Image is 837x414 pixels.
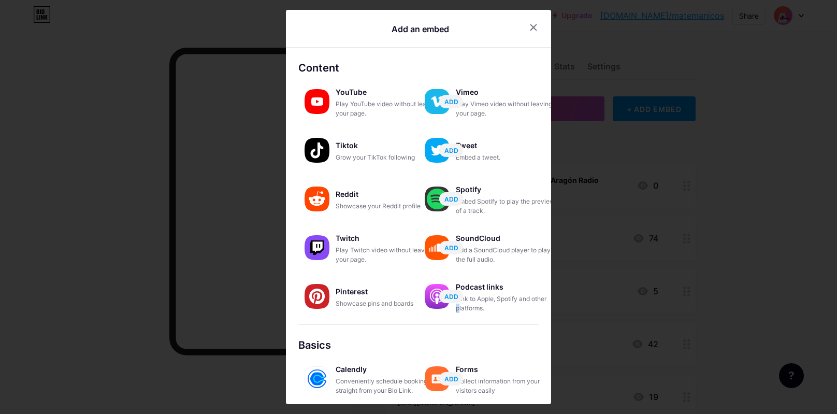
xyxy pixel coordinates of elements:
div: Pinterest [336,284,439,299]
img: vimeo [425,89,450,114]
div: Showcase your Reddit profile [336,202,439,211]
div: Play Vimeo video without leaving your page. [456,99,559,118]
div: Vimeo [456,85,559,99]
div: Tiktok [336,138,439,153]
button: ADD [439,241,463,254]
img: calendly [305,366,329,391]
div: Collect information from your visitors easily [456,377,559,395]
div: Calendly [336,362,439,377]
span: ADD [444,146,458,155]
img: spotify [425,187,450,211]
img: twitter [425,138,450,163]
div: Add a SoundCloud player to play the full audio. [456,246,559,264]
img: tiktok [305,138,329,163]
button: ADD [439,192,463,206]
div: Twitch [336,231,439,246]
div: Forms [456,362,559,377]
div: Play Twitch video without leaving your page. [336,246,439,264]
img: youtube [305,89,329,114]
span: ADD [444,244,458,252]
div: Link to Apple, Spotify and other platforms. [456,294,559,313]
button: ADD [439,144,463,157]
img: pinterest [305,284,329,309]
button: ADD [439,95,463,108]
button: ADD [439,290,463,303]
span: ADD [444,97,458,106]
div: Embed Spotify to play the preview of a track. [456,197,559,216]
div: Showcase pins and boards [336,299,439,308]
div: Play YouTube video without leaving your page. [336,99,439,118]
div: Content [298,60,539,76]
img: reddit [305,187,329,211]
div: SoundCloud [456,231,559,246]
img: forms [425,366,450,391]
div: Tweet [456,138,559,153]
div: Basics [298,337,539,353]
div: Spotify [456,182,559,197]
div: Add an embed [392,23,449,35]
span: ADD [444,375,458,383]
span: ADD [444,292,458,301]
div: Grow your TikTok following [336,153,439,162]
div: Conveniently schedule bookings straight from your Bio Link. [336,377,439,395]
img: soundcloud [425,235,450,260]
div: YouTube [336,85,439,99]
span: ADD [444,195,458,204]
img: twitch [305,235,329,260]
div: Podcast links [456,280,559,294]
button: ADD [439,372,463,386]
div: Reddit [336,187,439,202]
img: podcastlinks [425,284,450,309]
div: Embed a tweet. [456,153,559,162]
